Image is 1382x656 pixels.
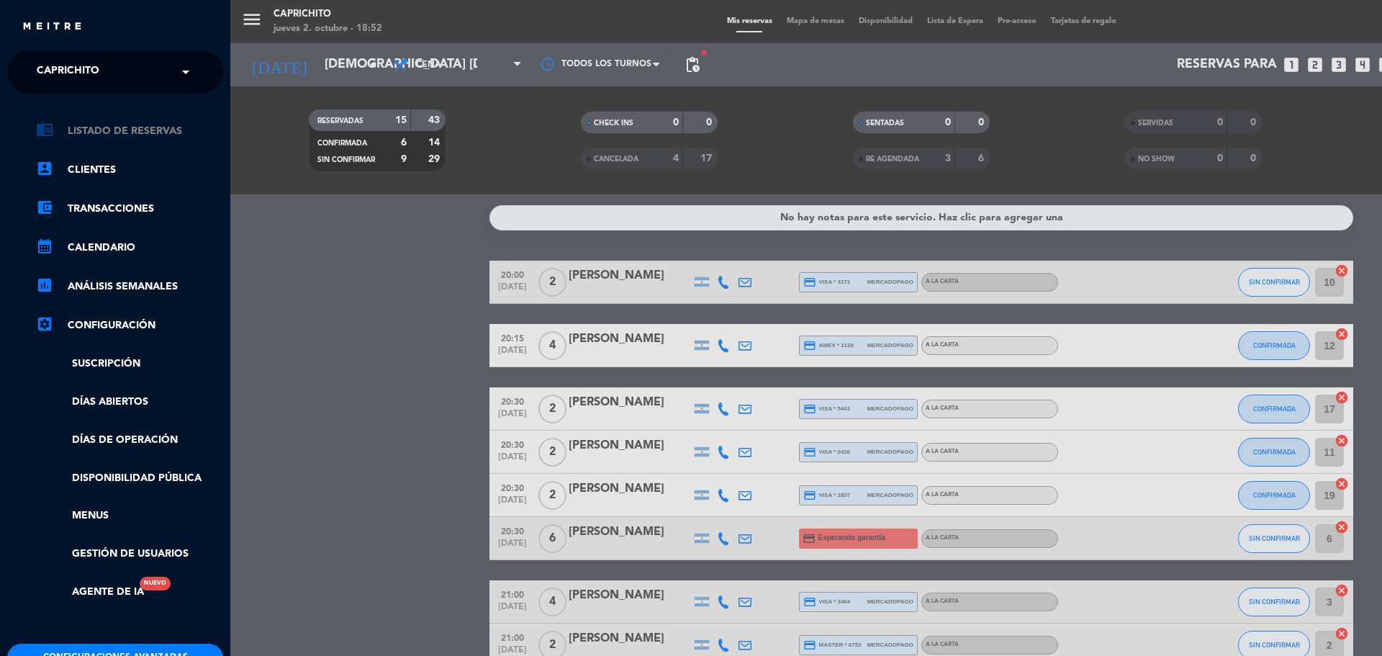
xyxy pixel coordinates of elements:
[36,277,53,294] i: assessment
[36,432,223,449] a: Días de Operación
[37,57,99,87] span: Caprichito
[36,315,53,333] i: settings_applications
[36,122,223,140] a: chrome_reader_modeListado de Reservas
[36,278,223,295] a: assessmentANÁLISIS SEMANALES
[36,584,144,601] a: Agente de IANuevo
[36,200,223,217] a: account_balance_walletTransacciones
[36,199,53,216] i: account_balance_wallet
[36,317,223,334] a: Configuración
[36,238,53,255] i: calendar_month
[22,22,83,32] img: MEITRE
[36,161,223,179] a: account_boxClientes
[36,121,53,138] i: chrome_reader_mode
[36,356,223,372] a: Suscripción
[36,508,223,524] a: Menus
[36,160,53,177] i: account_box
[140,577,171,590] div: Nuevo
[36,394,223,410] a: Días abiertos
[36,239,223,256] a: calendar_monthCalendario
[36,546,223,562] a: Gestión de usuarios
[36,470,223,487] a: Disponibilidad pública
